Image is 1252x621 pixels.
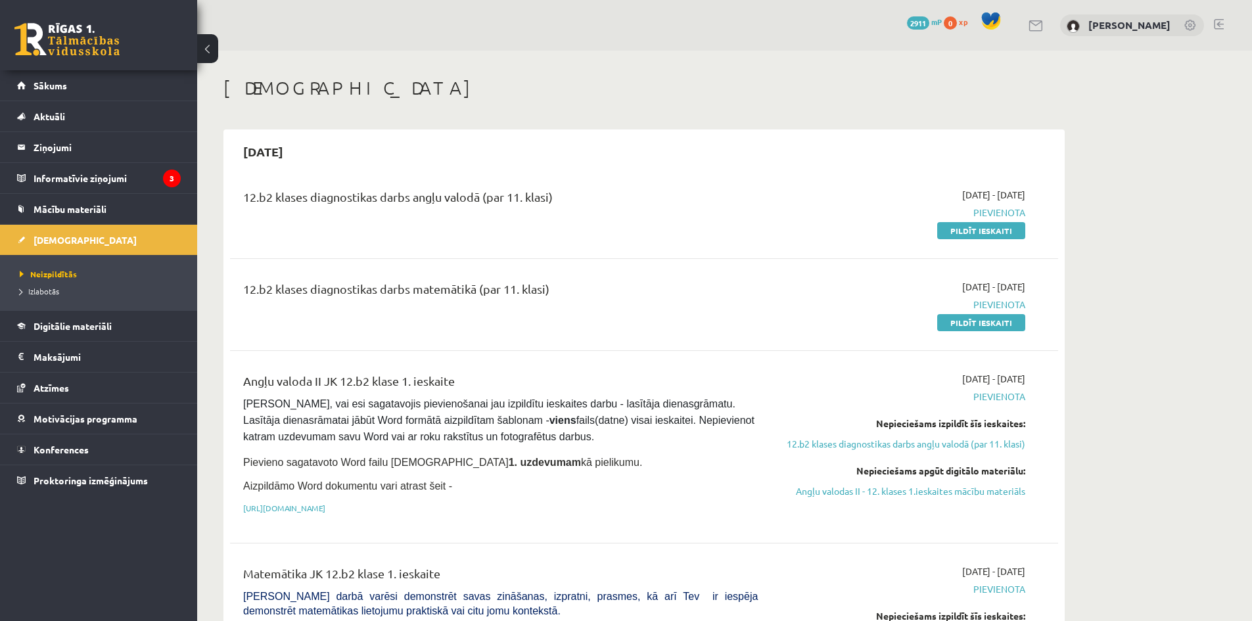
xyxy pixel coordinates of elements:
span: xp [959,16,967,27]
a: Mācību materiāli [17,194,181,224]
span: [DATE] - [DATE] [962,188,1025,202]
span: [DATE] - [DATE] [962,280,1025,294]
a: Rīgas 1. Tālmācības vidusskola [14,23,120,56]
span: Aktuāli [34,110,65,122]
div: 12.b2 klases diagnostikas darbs angļu valodā (par 11. klasi) [243,188,758,212]
h1: [DEMOGRAPHIC_DATA] [223,77,1065,99]
span: [PERSON_NAME] darbā varēsi demonstrēt savas zināšanas, izpratni, prasmes, kā arī Tev ir iespēja d... [243,591,758,616]
span: Proktoringa izmēģinājums [34,474,148,486]
div: Matemātika JK 12.b2 klase 1. ieskaite [243,564,758,589]
a: Informatīvie ziņojumi3 [17,163,181,193]
span: Pievienota [777,582,1025,596]
a: Angļu valodas II - 12. klases 1.ieskaites mācību materiāls [777,484,1025,498]
a: Proktoringa izmēģinājums [17,465,181,495]
span: 0 [944,16,957,30]
a: 12.b2 klases diagnostikas darbs angļu valodā (par 11. klasi) [777,437,1025,451]
span: [DATE] - [DATE] [962,372,1025,386]
span: Izlabotās [20,286,59,296]
i: 3 [163,170,181,187]
a: [PERSON_NAME] [1088,18,1171,32]
a: 2911 mP [907,16,942,27]
a: Neizpildītās [20,268,184,280]
span: [DEMOGRAPHIC_DATA] [34,234,137,246]
a: [URL][DOMAIN_NAME] [243,503,325,513]
span: Aizpildāmo Word dokumentu vari atrast šeit - [243,480,452,492]
a: Pildīt ieskaiti [937,222,1025,239]
span: Pievienota [777,298,1025,311]
span: Pievienota [777,390,1025,403]
legend: Ziņojumi [34,132,181,162]
a: [DEMOGRAPHIC_DATA] [17,225,181,255]
span: [PERSON_NAME], vai esi sagatavojis pievienošanai jau izpildītu ieskaites darbu - lasītāja dienasg... [243,398,757,442]
a: Konferences [17,434,181,465]
a: Ziņojumi [17,132,181,162]
span: Pievieno sagatavoto Word failu [DEMOGRAPHIC_DATA] kā pielikumu. [243,457,642,468]
div: Nepieciešams apgūt digitālo materiālu: [777,464,1025,478]
span: Pievienota [777,206,1025,219]
img: Jānis Mežis [1067,20,1080,33]
span: Digitālie materiāli [34,320,112,332]
span: [DATE] - [DATE] [962,564,1025,578]
a: Pildīt ieskaiti [937,314,1025,331]
span: Konferences [34,444,89,455]
a: Izlabotās [20,285,184,297]
div: Angļu valoda II JK 12.b2 klase 1. ieskaite [243,372,758,396]
a: Aktuāli [17,101,181,131]
a: Sākums [17,70,181,101]
a: 0 xp [944,16,974,27]
div: 12.b2 klases diagnostikas darbs matemātikā (par 11. klasi) [243,280,758,304]
span: Neizpildītās [20,269,77,279]
a: Digitālie materiāli [17,311,181,341]
span: mP [931,16,942,27]
span: Atzīmes [34,382,69,394]
a: Motivācijas programma [17,403,181,434]
strong: viens [549,415,576,426]
legend: Informatīvie ziņojumi [34,163,181,193]
h2: [DATE] [230,136,296,167]
span: Sākums [34,80,67,91]
a: Atzīmes [17,373,181,403]
strong: 1. uzdevumam [509,457,581,468]
span: 2911 [907,16,929,30]
div: Nepieciešams izpildīt šīs ieskaites: [777,417,1025,430]
a: Maksājumi [17,342,181,372]
legend: Maksājumi [34,342,181,372]
span: Motivācijas programma [34,413,137,425]
span: Mācību materiāli [34,203,106,215]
